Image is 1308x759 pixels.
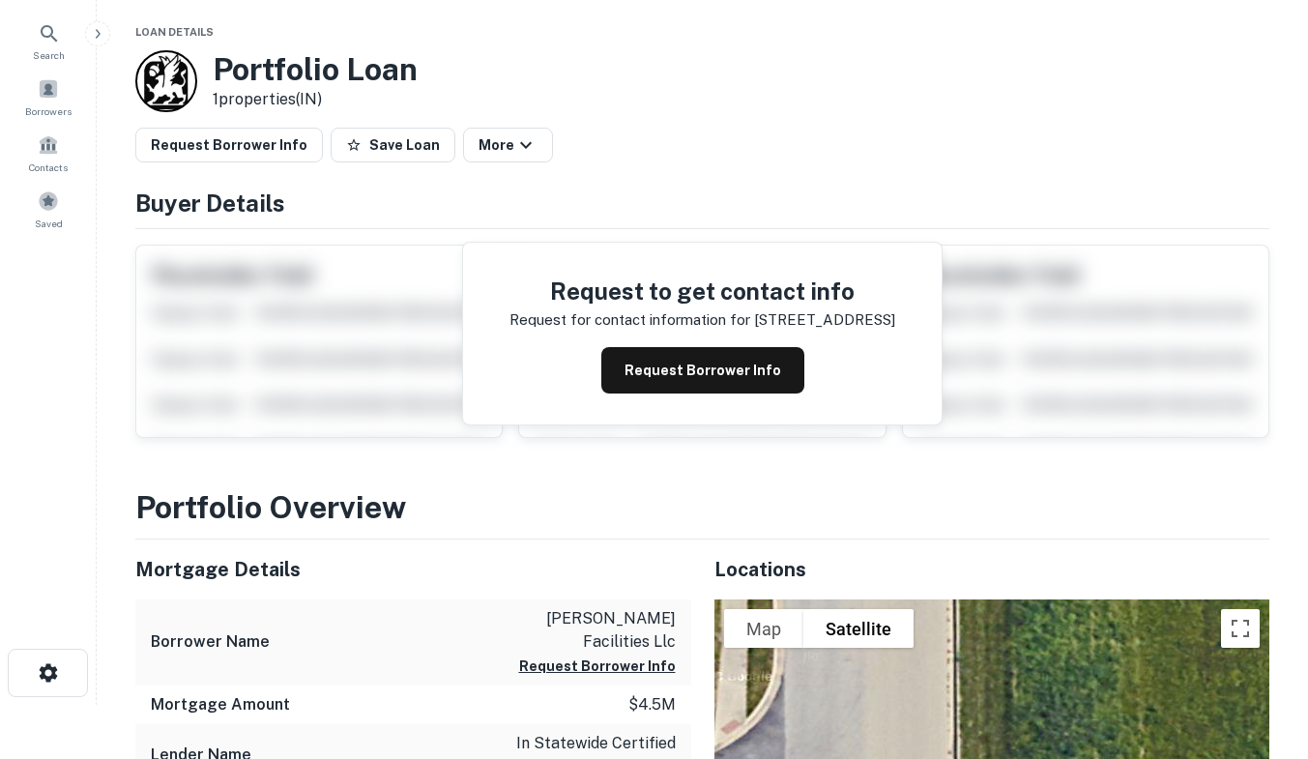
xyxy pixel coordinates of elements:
[463,128,553,162] button: More
[803,609,914,648] button: Show satellite imagery
[6,71,91,123] a: Borrowers
[754,308,895,332] p: [STREET_ADDRESS]
[509,308,750,332] p: Request for contact information for
[135,186,1269,220] h4: Buyer Details
[33,47,65,63] span: Search
[135,26,214,38] span: Loan Details
[135,484,1269,531] h3: Portfolio Overview
[502,607,676,654] p: [PERSON_NAME] facilities llc
[509,274,895,308] h4: Request to get contact info
[135,555,691,584] h5: Mortgage Details
[714,555,1270,584] h5: Locations
[601,347,804,394] button: Request Borrower Info
[6,15,91,67] a: Search
[151,630,270,654] h6: Borrower Name
[29,160,68,175] span: Contacts
[519,655,676,678] button: Request Borrower Info
[213,51,418,88] h3: Portfolio Loan
[151,693,290,716] h6: Mortgage Amount
[135,128,323,162] button: Request Borrower Info
[1221,609,1260,648] button: Toggle fullscreen view
[628,693,676,716] p: $4.5m
[213,88,418,111] p: 1 properties (IN)
[25,103,72,119] span: Borrowers
[6,127,91,179] a: Contacts
[6,183,91,235] a: Saved
[331,128,455,162] button: Save Loan
[724,609,803,648] button: Show street map
[35,216,63,231] span: Saved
